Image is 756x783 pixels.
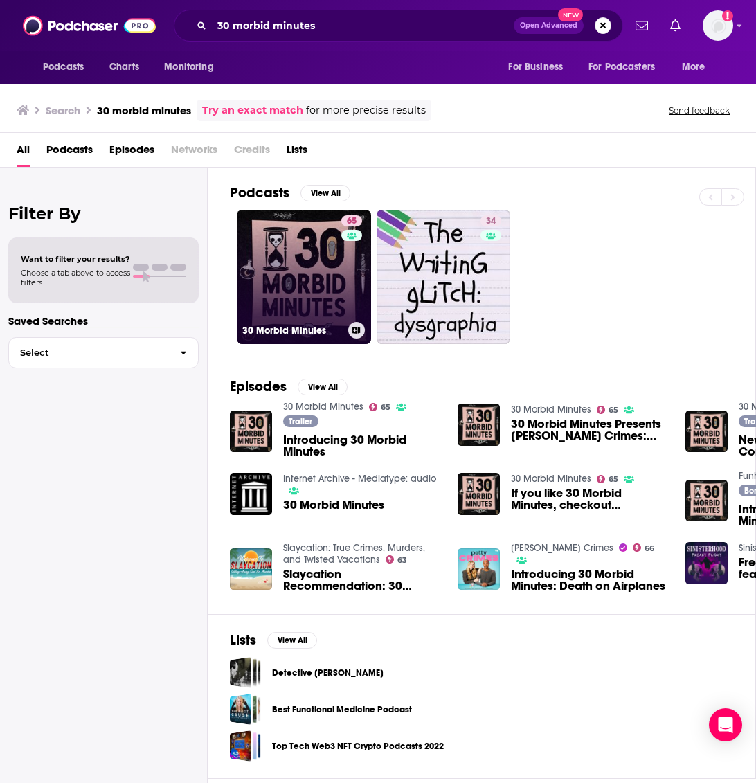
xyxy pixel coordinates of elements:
[283,473,436,485] a: Internet Archive - Mediatype: audio
[237,210,371,344] a: 6530 Morbid Minutes
[283,499,384,511] a: 30 Morbid Minutes
[230,411,272,453] img: Introducing 30 Morbid Minutes
[21,268,130,287] span: Choose a tab above to access filters.
[174,10,623,42] div: Search podcasts, credits, & more...
[514,17,584,34] button: Open AdvancedNew
[665,105,734,116] button: Send feedback
[230,657,261,688] a: Detective OTR
[230,631,256,649] h2: Lists
[212,15,514,37] input: Search podcasts, credits, & more...
[645,546,654,552] span: 66
[230,473,272,515] img: 30 Morbid Minutes
[306,102,426,118] span: for more precise results
[109,57,139,77] span: Charts
[511,542,613,554] a: Petty Crimes
[511,568,669,592] a: Introducing 30 Morbid Minutes: Death on Airplanes
[272,739,444,754] a: Top Tech Web3 NFT Crypto Podcasts 2022
[458,404,500,446] img: 30 Morbid Minutes Presents Petty Crimes: Airbnb Boat featuring Ego Nwodim
[703,10,733,41] button: Show profile menu
[154,54,231,80] button: open menu
[386,555,408,564] a: 63
[703,10,733,41] img: User Profile
[46,138,93,167] a: Podcasts
[508,57,563,77] span: For Business
[498,54,580,80] button: open menu
[458,548,500,591] img: Introducing 30 Morbid Minutes: Death on Airplanes
[267,632,317,649] button: View All
[685,411,728,453] img: New 30 Morbid Minutes Coming Sept 6!
[300,185,350,201] button: View All
[272,665,384,681] a: Detective [PERSON_NAME]
[369,403,391,411] a: 65
[234,138,270,167] span: Credits
[17,138,30,167] span: All
[722,10,733,21] svg: Add a profile image
[202,102,303,118] a: Try an exact match
[520,22,577,29] span: Open Advanced
[597,406,619,414] a: 65
[685,480,728,522] img: Introducing 30 Morbid Minutes
[272,702,412,717] a: Best Functional Medicine Podcast
[609,476,618,483] span: 65
[242,325,343,336] h3: 30 Morbid Minutes
[283,542,425,566] a: Slaycation: True Crimes, Murders, and Twisted Vacations
[287,138,307,167] a: Lists
[230,694,261,725] a: Best Functional Medicine Podcast
[381,404,390,411] span: 65
[8,314,199,327] p: Saved Searches
[511,487,669,511] a: If you like 30 Morbid Minutes, checkout Slaycation: True Crimes, Murders, and Twisted Vacations
[230,730,261,762] a: Top Tech Web3 NFT Crypto Podcasts 2022
[230,184,350,201] a: PodcastsView All
[23,12,156,39] img: Podchaser - Follow, Share and Rate Podcasts
[685,542,728,584] img: Freaky Friday: Episode 85, feat. Jessica Vasami and Elyse Willems of 30 Morbid Minutes
[97,104,191,117] h3: 30 morbid minutes
[597,475,619,483] a: 65
[630,14,654,37] a: Show notifications dropdown
[8,337,199,368] button: Select
[703,10,733,41] span: Logged in as AirwaveMedia
[283,434,441,458] a: Introducing 30 Morbid Minutes
[164,57,213,77] span: Monitoring
[458,473,500,515] img: If you like 30 Morbid Minutes, checkout Slaycation: True Crimes, Murders, and Twisted Vacations
[171,138,217,167] span: Networks
[109,138,154,167] a: Episodes
[21,254,130,264] span: Want to filter your results?
[665,14,686,37] a: Show notifications dropdown
[230,548,272,591] img: Slaycation Recommendation: 30 Morbid Minutes (Preview!)
[511,418,669,442] span: 30 Morbid Minutes Presents [PERSON_NAME] Crimes: Airbnb Boat featuring [PERSON_NAME]
[377,210,511,344] a: 34
[230,378,287,395] h2: Episodes
[283,568,441,592] a: Slaycation Recommendation: 30 Morbid Minutes (Preview!)
[230,184,289,201] h2: Podcasts
[486,215,496,228] span: 34
[579,54,675,80] button: open menu
[43,57,84,77] span: Podcasts
[298,379,348,395] button: View All
[283,401,363,413] a: 30 Morbid Minutes
[347,215,357,228] span: 65
[709,708,742,741] div: Open Intercom Messenger
[672,54,723,80] button: open menu
[511,473,591,485] a: 30 Morbid Minutes
[46,104,80,117] h3: Search
[511,404,591,415] a: 30 Morbid Minutes
[8,204,199,224] h2: Filter By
